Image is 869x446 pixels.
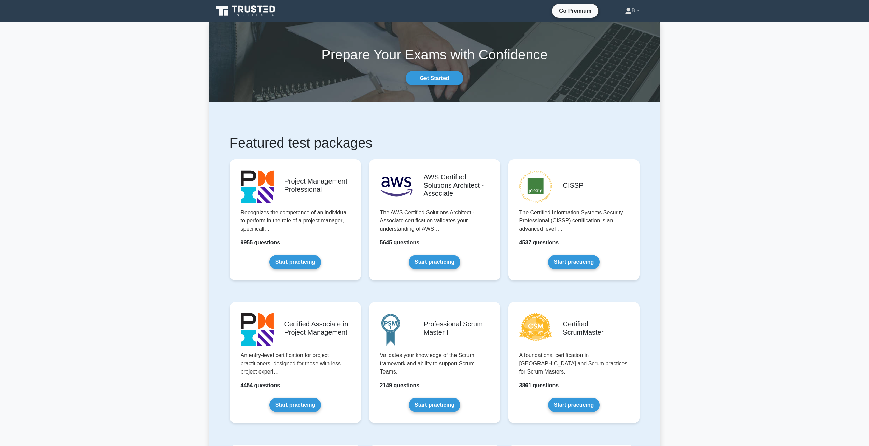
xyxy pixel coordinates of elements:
[269,255,321,269] a: Start practicing
[548,255,600,269] a: Start practicing
[409,398,460,412] a: Start practicing
[269,398,321,412] a: Start practicing
[209,46,660,63] h1: Prepare Your Exams with Confidence
[608,4,656,17] a: B
[548,398,600,412] a: Start practicing
[230,135,640,151] h1: Featured test packages
[409,255,460,269] a: Start practicing
[555,6,595,15] a: Go Premium
[406,71,463,85] a: Get Started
